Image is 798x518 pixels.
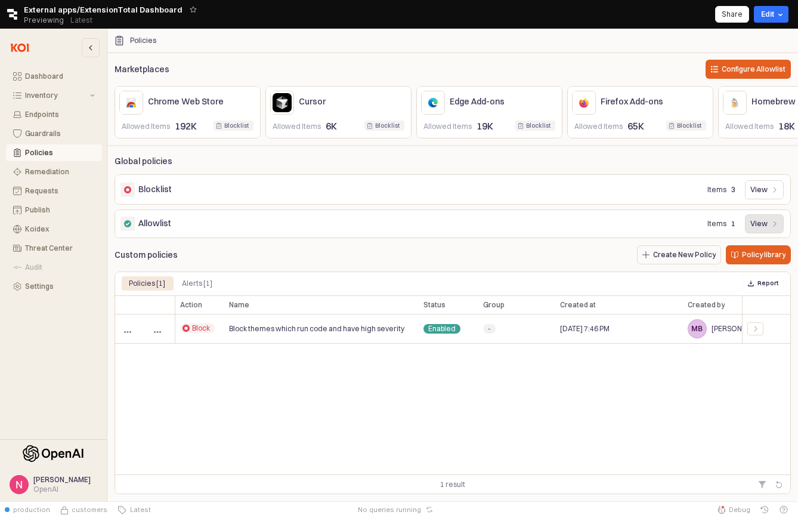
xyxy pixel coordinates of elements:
button: Add app to favorites [187,4,199,16]
button: Reset app state [423,506,435,513]
span: [PERSON_NAME] [33,475,91,484]
span: External apps/ExtensionTotal Dashboard [24,4,183,16]
p: Edge Add-ons [450,95,534,108]
span: Action [180,300,202,310]
div: Audit [25,263,95,272]
p: Policy library [742,250,785,260]
p: Marketplaces [115,63,265,76]
span: Previewing [24,14,64,26]
p: Global policies [115,155,172,168]
p: 3 [731,184,735,195]
div: Policies [1] [122,276,172,291]
p: Items [707,184,726,195]
p: Items [707,218,726,229]
span: Block [192,323,210,333]
div: Settings [25,282,95,291]
span: No queries running [358,505,421,514]
p: Create New Policy [653,250,716,260]
p: Custom policies [115,249,178,261]
p: 65K [627,119,661,133]
div: Remediation [25,168,95,176]
button: Threat Center [6,240,102,257]
div: Blocklist [224,121,249,131]
span: production [13,505,50,514]
p: Allowlist [138,217,171,230]
div: Publish [25,206,95,214]
div: Blocklist [375,121,400,131]
button: Inventory [6,87,102,104]
button: Help [774,501,793,518]
button: Requests [6,183,102,199]
p: Report [757,279,778,287]
button: Policy library [726,245,791,264]
button: History [755,501,774,518]
button: Audit [6,259,102,276]
div: Guardrails [25,129,95,138]
p: 192K [175,119,209,133]
p: Cursor [299,95,383,108]
span: Created by [688,300,725,310]
span: - [488,324,491,334]
button: Create New Policy [637,245,721,264]
div: Requests [25,187,95,195]
button: View [745,180,784,199]
p: Allowed Items [122,121,170,132]
div: Blocklist [677,121,701,131]
button: Publish [6,202,102,218]
div: 1 result [440,479,465,491]
button: Settings [6,278,102,295]
button: Releases and History [64,12,99,29]
p: View [750,219,768,229]
button: Koidex [6,221,102,238]
p: 6K [326,119,360,133]
span: Debug [729,505,750,514]
button: Edit [754,6,788,23]
p: View [750,185,768,195]
span: [DATE] 7:46 PM [560,324,610,334]
button: Policies [6,144,102,161]
p: 19K [477,119,511,133]
button: Filter [755,477,769,492]
div: Inventory [25,91,88,100]
div: Endpoints [25,110,95,119]
p: Latest [70,16,92,25]
button: Dashboard [6,68,102,85]
div: Dashboard [25,72,95,81]
span: Name [229,300,249,310]
span: Enabled [428,324,456,334]
span: Group [483,300,505,310]
button: Refresh [772,477,786,492]
button: Report [743,274,784,293]
span: Status [423,300,446,310]
div: Alerts [1] [182,276,212,291]
div: Policies [130,36,156,45]
button: Debug [712,501,755,518]
div: OpenAI [33,485,91,494]
span: MB [688,320,706,338]
button: View [745,214,784,233]
p: Allowed Items [423,121,472,132]
span: Latest [126,505,151,514]
p: Allowed Items [725,121,774,132]
div: Policies [25,149,95,157]
p: 1 [731,218,735,229]
span: customers [72,505,107,514]
div: Table toolbar [115,474,791,494]
button: Latest [112,501,156,518]
div: Koidex [25,225,95,233]
p: Share [722,10,743,19]
p: Blocklist [138,183,172,196]
span: Created at [560,300,596,310]
div: Previewing Latest [24,12,99,29]
div: Alerts [1] [175,276,219,291]
main: App Frame [107,29,798,501]
p: Configure Allowlist [722,64,785,74]
button: Configure Allowlist [706,60,791,79]
div: Policies [1] [129,276,165,291]
button: Remediation [6,164,102,180]
button: Guardrails [6,125,102,142]
p: Allowed Items [574,121,623,132]
p: Allowed Items [273,121,321,132]
div: Blocklist [526,121,550,131]
p: Firefox Add-ons [601,95,685,108]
